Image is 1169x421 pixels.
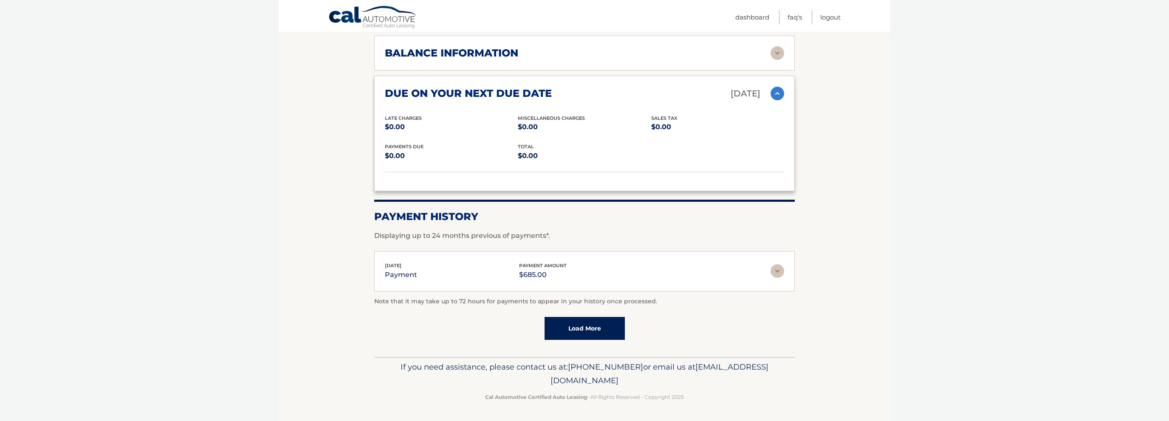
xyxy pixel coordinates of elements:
a: FAQ's [788,10,802,24]
span: [DATE] [385,263,401,268]
h2: balance information [385,47,518,59]
span: Miscellaneous Charges [518,115,585,121]
a: Dashboard [735,10,769,24]
span: [EMAIL_ADDRESS][DOMAIN_NAME] [551,362,768,385]
p: - All Rights Reserved - Copyright 2025 [380,393,789,401]
p: $0.00 [651,121,784,133]
img: accordion-rest.svg [771,264,784,278]
p: If you need assistance, please contact us at: or email us at [380,360,789,387]
strong: Cal Automotive Certified Auto Leasing [485,394,587,400]
p: $0.00 [385,121,518,133]
span: payment amount [519,263,567,268]
p: [DATE] [731,86,760,101]
span: Payments Due [385,144,424,150]
p: $0.00 [518,121,651,133]
h2: Payment History [374,210,795,223]
p: Note that it may take up to 72 hours for payments to appear in your history once processed. [374,297,795,307]
p: $0.00 [385,150,518,162]
span: Sales Tax [651,115,678,121]
img: accordion-rest.svg [771,46,784,60]
h2: due on your next due date [385,87,552,100]
img: accordion-active.svg [771,87,784,100]
span: Late Charges [385,115,422,121]
a: Logout [820,10,841,24]
span: [PHONE_NUMBER] [568,362,643,372]
p: payment [385,269,417,281]
span: total [518,144,534,150]
a: Load More [545,317,625,340]
p: Displaying up to 24 months previous of payments*. [374,231,795,241]
p: $0.00 [518,150,651,162]
p: $685.00 [519,269,567,281]
a: Cal Automotive [328,6,418,30]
